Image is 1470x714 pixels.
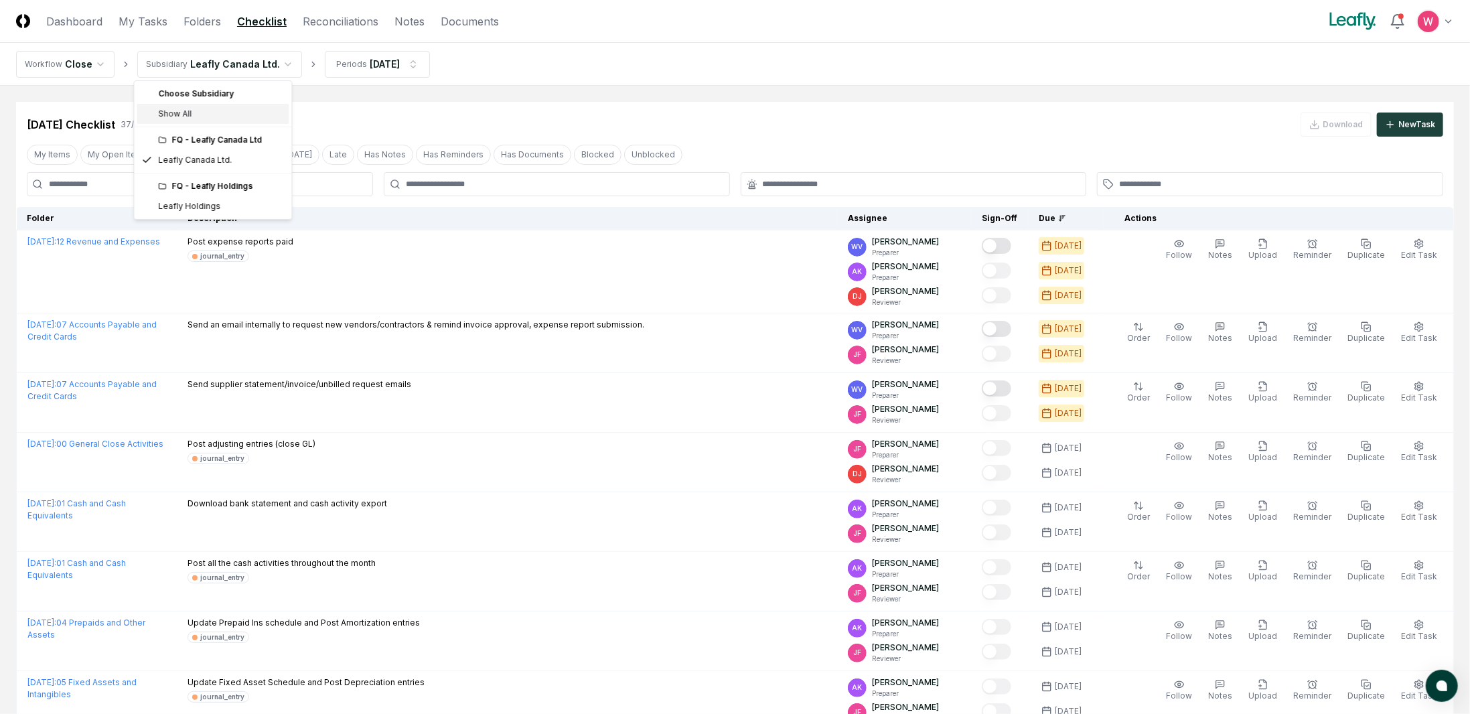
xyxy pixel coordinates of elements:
[158,108,192,120] span: Show All
[158,134,283,146] div: FQ - Leafly Canada Ltd
[158,200,220,212] div: Leafly Holdings
[158,154,232,166] div: Leafly Canada Ltd.
[158,180,283,192] div: FQ - Leafly Holdings
[137,84,289,104] div: Choose Subsidiary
